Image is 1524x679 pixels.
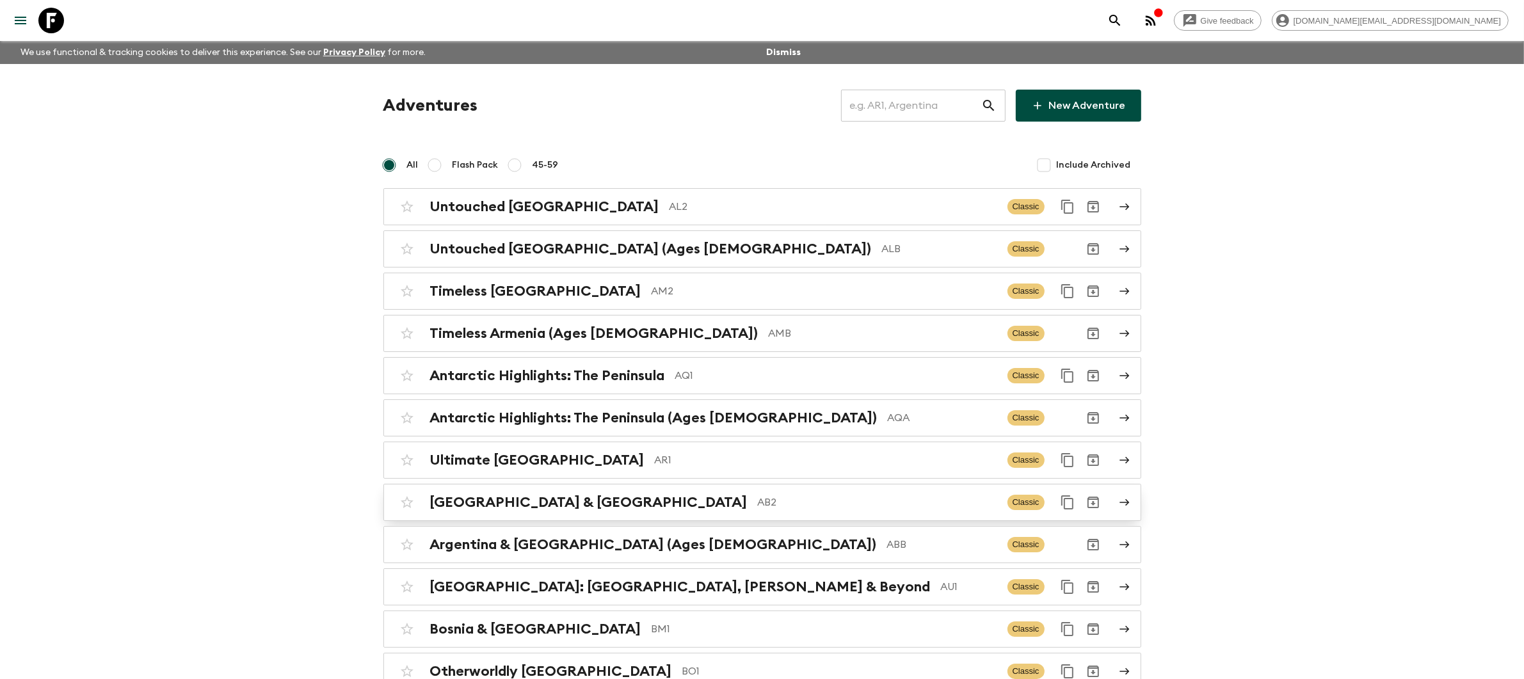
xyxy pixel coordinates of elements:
span: Classic [1007,241,1045,257]
button: Archive [1080,616,1106,642]
a: Argentina & [GEOGRAPHIC_DATA] (Ages [DEMOGRAPHIC_DATA])ABBClassicArchive [383,526,1141,563]
h2: Argentina & [GEOGRAPHIC_DATA] (Ages [DEMOGRAPHIC_DATA]) [430,536,877,553]
a: Ultimate [GEOGRAPHIC_DATA]AR1ClassicDuplicate for 45-59Archive [383,442,1141,479]
h2: Timeless Armenia (Ages [DEMOGRAPHIC_DATA]) [430,325,758,342]
h2: Untouched [GEOGRAPHIC_DATA] [430,198,659,215]
p: We use functional & tracking cookies to deliver this experience. See our for more. [15,41,431,64]
span: Classic [1007,410,1045,426]
h2: Antarctic Highlights: The Peninsula [430,367,665,384]
span: Classic [1007,199,1045,214]
input: e.g. AR1, Argentina [841,88,981,124]
button: Archive [1080,490,1106,515]
span: Classic [1007,621,1045,637]
span: All [407,159,419,172]
span: Classic [1007,326,1045,341]
button: Duplicate for 45-59 [1055,574,1080,600]
h2: [GEOGRAPHIC_DATA]: [GEOGRAPHIC_DATA], [PERSON_NAME] & Beyond [430,579,931,595]
span: Classic [1007,664,1045,679]
span: 45-59 [533,159,559,172]
a: Privacy Policy [323,48,385,57]
button: Duplicate for 45-59 [1055,447,1080,473]
button: search adventures [1102,8,1128,33]
p: BO1 [682,664,997,679]
h2: Bosnia & [GEOGRAPHIC_DATA] [430,621,641,637]
span: Classic [1007,452,1045,468]
p: BM1 [652,621,997,637]
button: Archive [1080,363,1106,388]
button: Duplicate for 45-59 [1055,616,1080,642]
h2: Ultimate [GEOGRAPHIC_DATA] [430,452,645,468]
span: Classic [1007,537,1045,552]
h2: Untouched [GEOGRAPHIC_DATA] (Ages [DEMOGRAPHIC_DATA]) [430,241,872,257]
p: AU1 [941,579,997,595]
p: AQ1 [675,368,997,383]
a: Give feedback [1174,10,1262,31]
button: Archive [1080,194,1106,220]
a: Antarctic Highlights: The PeninsulaAQ1ClassicDuplicate for 45-59Archive [383,357,1141,394]
span: Include Archived [1057,159,1131,172]
a: Untouched [GEOGRAPHIC_DATA]AL2ClassicDuplicate for 45-59Archive [383,188,1141,225]
button: Duplicate for 45-59 [1055,363,1080,388]
button: Archive [1080,574,1106,600]
span: Give feedback [1194,16,1261,26]
a: New Adventure [1016,90,1141,122]
button: Archive [1080,405,1106,431]
p: AL2 [670,199,997,214]
a: Bosnia & [GEOGRAPHIC_DATA]BM1ClassicDuplicate for 45-59Archive [383,611,1141,648]
span: Classic [1007,579,1045,595]
a: [GEOGRAPHIC_DATA]: [GEOGRAPHIC_DATA], [PERSON_NAME] & BeyondAU1ClassicDuplicate for 45-59Archive [383,568,1141,605]
button: Archive [1080,321,1106,346]
button: Duplicate for 45-59 [1055,194,1080,220]
button: Duplicate for 45-59 [1055,278,1080,304]
span: Classic [1007,495,1045,510]
a: Timeless Armenia (Ages [DEMOGRAPHIC_DATA])AMBClassicArchive [383,315,1141,352]
span: Flash Pack [453,159,499,172]
h2: Antarctic Highlights: The Peninsula (Ages [DEMOGRAPHIC_DATA]) [430,410,878,426]
button: Archive [1080,278,1106,304]
p: ABB [887,537,997,552]
span: [DOMAIN_NAME][EMAIL_ADDRESS][DOMAIN_NAME] [1287,16,1508,26]
a: Timeless [GEOGRAPHIC_DATA]AM2ClassicDuplicate for 45-59Archive [383,273,1141,310]
h2: Timeless [GEOGRAPHIC_DATA] [430,283,641,300]
p: AMB [769,326,997,341]
span: Classic [1007,284,1045,299]
p: AQA [888,410,997,426]
div: [DOMAIN_NAME][EMAIL_ADDRESS][DOMAIN_NAME] [1272,10,1509,31]
button: Dismiss [763,44,804,61]
a: [GEOGRAPHIC_DATA] & [GEOGRAPHIC_DATA]AB2ClassicDuplicate for 45-59Archive [383,484,1141,521]
button: Archive [1080,236,1106,262]
button: menu [8,8,33,33]
p: AR1 [655,452,997,468]
h2: [GEOGRAPHIC_DATA] & [GEOGRAPHIC_DATA] [430,494,748,511]
button: Archive [1080,532,1106,557]
span: Classic [1007,368,1045,383]
a: Antarctic Highlights: The Peninsula (Ages [DEMOGRAPHIC_DATA])AQAClassicArchive [383,399,1141,436]
a: Untouched [GEOGRAPHIC_DATA] (Ages [DEMOGRAPHIC_DATA])ALBClassicArchive [383,230,1141,268]
p: AB2 [758,495,997,510]
button: Duplicate for 45-59 [1055,490,1080,515]
h1: Adventures [383,93,478,118]
p: AM2 [652,284,997,299]
button: Archive [1080,447,1106,473]
p: ALB [882,241,997,257]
